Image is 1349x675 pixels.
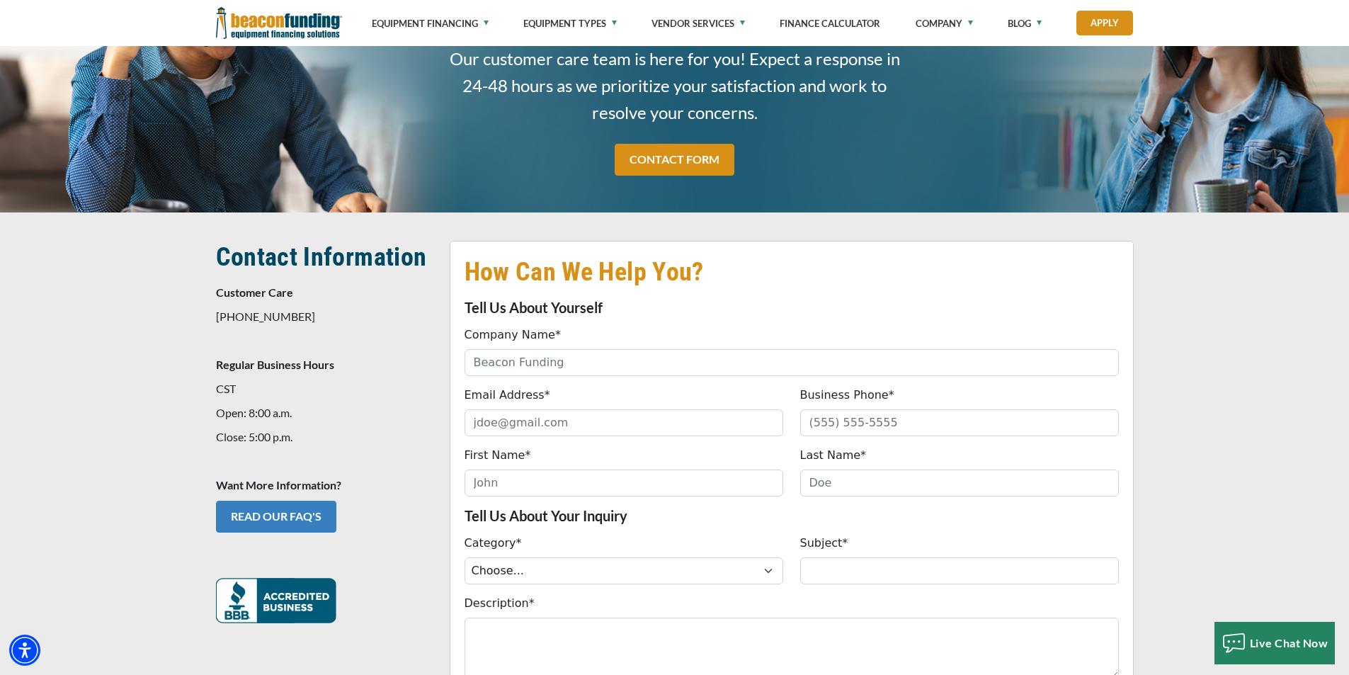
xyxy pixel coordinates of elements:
p: [PHONE_NUMBER] [216,308,433,325]
a: CONTACT FORM [615,144,734,176]
p: Close: 5:00 p.m. [216,429,433,446]
div: Accessibility Menu [9,635,40,666]
button: Live Chat Now [1214,622,1336,664]
p: CST [216,380,433,397]
label: Business Phone* [800,387,894,404]
p: Tell Us About Yourself [465,299,1119,316]
input: Doe [800,470,1119,497]
input: John [465,470,783,497]
input: (555) 555-5555 [800,409,1119,436]
label: Description* [465,595,535,612]
a: READ OUR FAQ's - open in a new tab [216,501,336,533]
span: Live Chat Now [1250,636,1328,650]
label: Subject* [800,535,848,552]
strong: Customer Care [216,285,293,299]
strong: Regular Business Hours [216,358,334,371]
p: Tell Us About Your Inquiry [465,507,1119,524]
input: Beacon Funding [465,349,1119,376]
span: Our customer care team is here for you! Expect a response in 24-48 hours as we prioritize your sa... [450,45,900,126]
p: Open: 8:00 a.m. [216,404,433,421]
h2: How Can We Help You? [465,256,1119,288]
label: Email Address* [465,387,550,404]
input: jdoe@gmail.com [465,409,783,436]
h2: Contact Information [216,241,433,273]
a: Apply [1076,11,1133,35]
strong: Want More Information? [216,478,341,492]
label: First Name* [465,447,531,464]
label: Last Name* [800,447,867,464]
label: Company Name* [465,327,561,344]
label: Category* [465,535,522,552]
img: READ OUR FAQ's [216,578,336,623]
